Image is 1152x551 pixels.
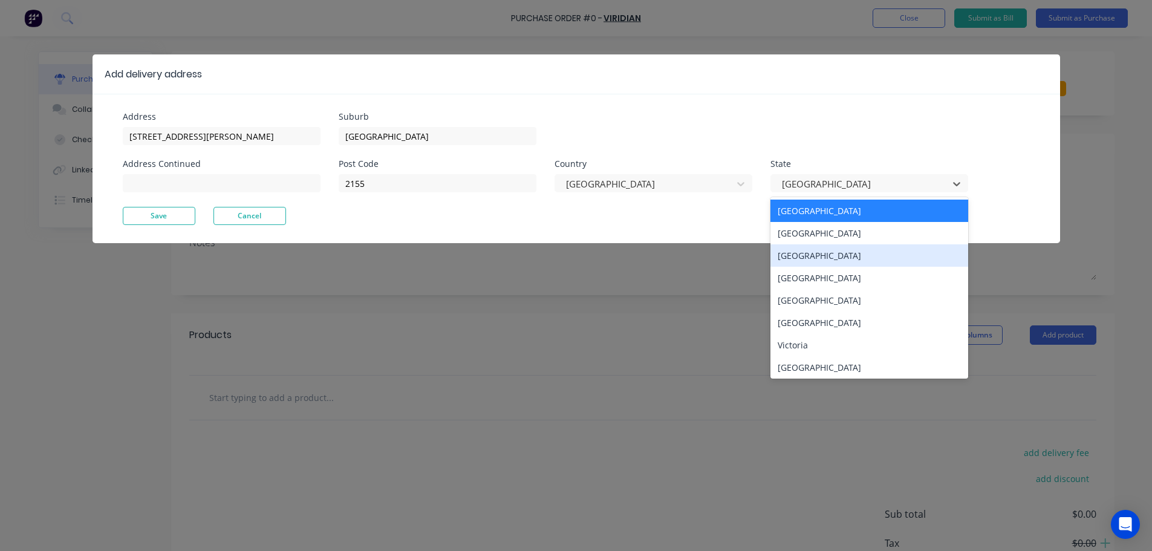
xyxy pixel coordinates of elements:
button: Cancel [213,207,286,225]
div: Victoria [770,334,968,356]
div: [GEOGRAPHIC_DATA] [770,200,968,222]
div: Suburb [339,112,536,121]
div: Add delivery address [105,67,202,82]
div: [GEOGRAPHIC_DATA] [770,222,968,244]
div: Open Intercom Messenger [1111,510,1140,539]
button: Save [123,207,195,225]
div: [GEOGRAPHIC_DATA] [770,267,968,289]
div: [GEOGRAPHIC_DATA] [770,311,968,334]
div: Address Continued [123,160,321,168]
div: Post Code [339,160,536,168]
div: Country [555,160,752,168]
div: [GEOGRAPHIC_DATA] [770,244,968,267]
div: [GEOGRAPHIC_DATA] [770,356,968,379]
div: [GEOGRAPHIC_DATA] [770,289,968,311]
div: State [770,160,968,168]
div: Address [123,112,321,121]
